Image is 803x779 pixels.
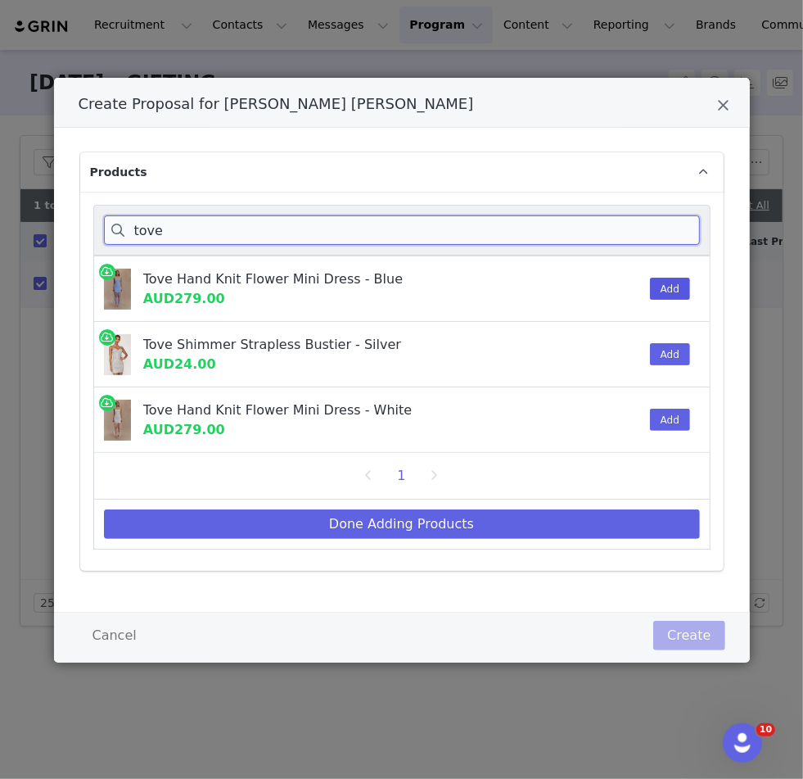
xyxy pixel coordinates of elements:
[79,621,151,650] button: Cancel
[104,400,131,441] img: 250721_MESHKI_Bridal2_15_736.jpg
[650,343,690,365] button: Add
[143,269,559,289] div: Tove Hand Knit Flower Mini Dress - Blue
[718,97,730,117] button: Close
[104,269,131,310] img: 250721_MESHKI_Bridal2_14_688.jpg
[90,164,147,181] span: Products
[104,334,131,375] img: Look3_1361801.jpg
[143,422,225,437] span: AUD279.00
[650,409,690,431] button: Add
[650,278,690,300] button: Add
[723,723,762,763] iframe: Intercom live chat
[143,401,559,420] div: Tove Hand Knit Flower Mini Dress - White
[143,291,225,306] span: AUD279.00
[390,464,414,487] li: 1
[54,78,750,663] div: Create Proposal for Farida Anaïs Da Silva
[143,356,216,372] span: AUD24.00
[143,335,559,355] div: Tove Shimmer Strapless Bustier - Silver
[756,723,775,736] span: 10
[653,621,724,650] button: Create
[79,95,474,112] span: Create Proposal for [PERSON_NAME] [PERSON_NAME]
[104,215,700,245] input: Search products
[104,510,700,539] button: Done Adding Products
